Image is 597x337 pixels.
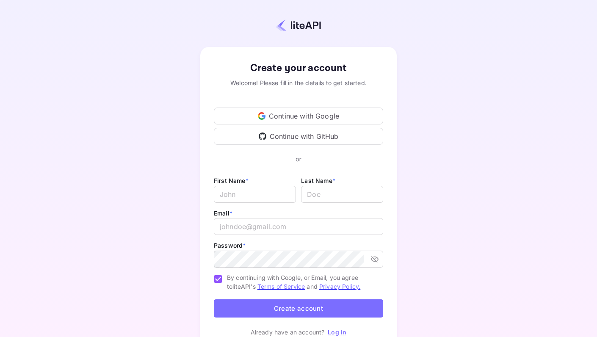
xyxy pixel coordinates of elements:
[319,283,360,290] a: Privacy Policy.
[301,177,335,184] label: Last Name
[328,329,346,336] a: Log in
[301,186,383,203] input: Doe
[367,251,382,267] button: toggle password visibility
[214,218,383,235] input: johndoe@gmail.com
[214,128,383,145] div: Continue with GitHub
[214,299,383,318] button: Create account
[214,177,249,184] label: First Name
[214,210,232,217] label: Email
[227,273,376,291] span: By continuing with Google, or Email, you agree to liteAPI's and
[214,242,246,249] label: Password
[214,186,296,203] input: John
[214,78,383,87] div: Welcome! Please fill in the details to get started.
[276,19,321,31] img: liteapi
[257,283,305,290] a: Terms of Service
[214,108,383,124] div: Continue with Google
[251,328,325,337] p: Already have an account?
[214,61,383,76] div: Create your account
